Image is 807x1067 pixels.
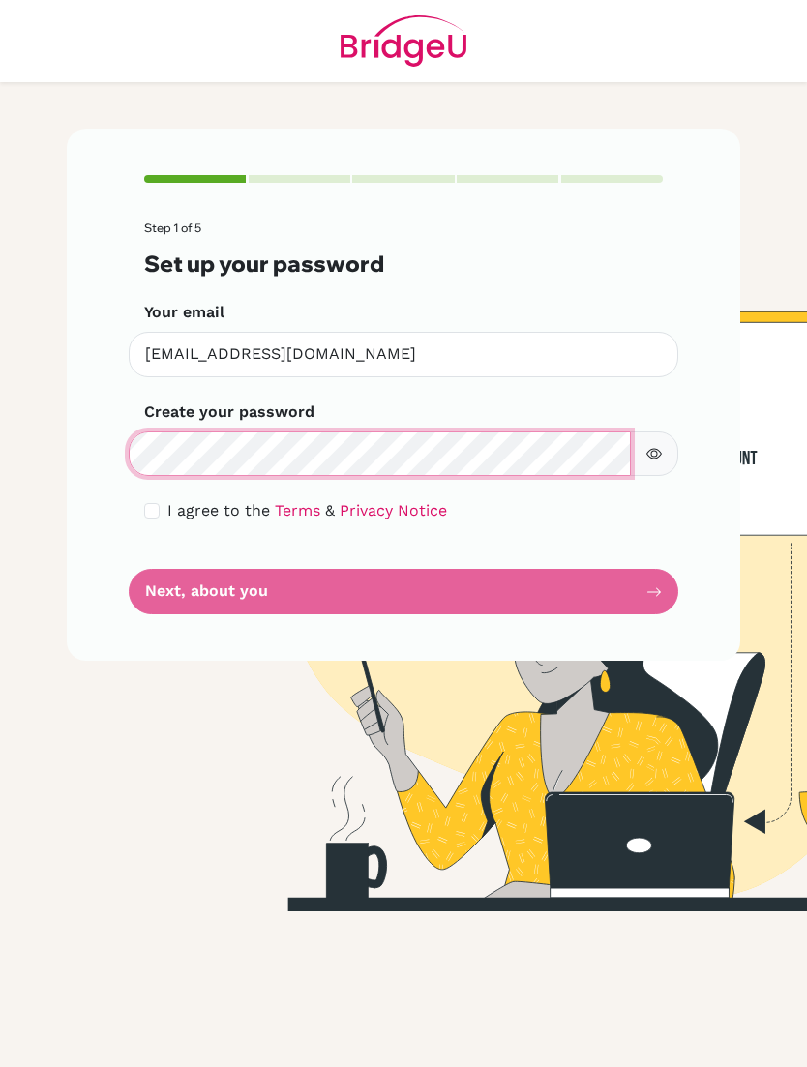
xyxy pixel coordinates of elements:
h3: Set up your password [144,251,663,277]
input: Insert your email* [129,332,678,377]
span: & [325,501,335,519]
label: Your email [144,301,224,324]
span: Step 1 of 5 [144,221,201,235]
span: I agree to the [167,501,270,519]
a: Privacy Notice [340,501,447,519]
a: Terms [275,501,320,519]
label: Create your password [144,400,314,424]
